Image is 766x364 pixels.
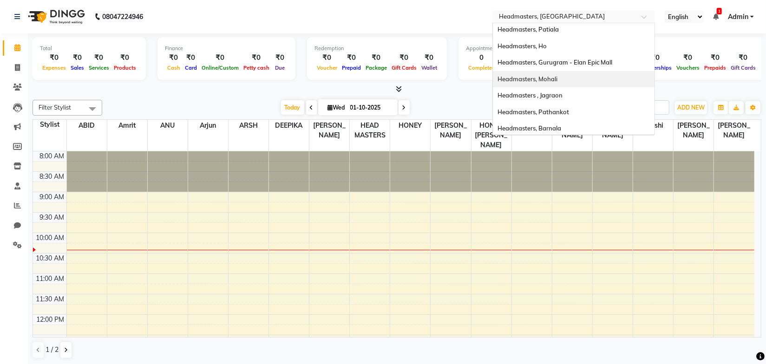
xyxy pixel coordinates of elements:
span: 1 / 2 [46,345,59,355]
span: Amrit [107,120,147,131]
div: ₹0 [419,52,439,63]
span: DEEPIKA [269,120,309,131]
div: ₹0 [314,52,340,63]
div: 8:30 AM [38,172,66,182]
span: Admin [728,12,748,22]
div: ₹0 [363,52,389,63]
div: ₹0 [636,52,674,63]
span: [PERSON_NAME] [714,120,754,141]
div: ₹0 [165,52,183,63]
span: HEAD MASTERS [350,120,390,141]
div: Redemption [314,45,439,52]
span: ANU [148,120,188,131]
div: ₹0 [199,52,241,63]
div: ₹0 [674,52,702,63]
div: 8:00 AM [38,151,66,161]
div: 12:00 PM [35,315,66,325]
div: ₹0 [86,52,111,63]
span: Arjun [188,120,228,131]
span: Gift Cards [728,65,758,71]
div: ₹0 [111,52,138,63]
span: Card [183,65,199,71]
div: 10:00 AM [34,233,66,243]
span: Expenses [40,65,68,71]
span: Prepaids [702,65,728,71]
span: 1 [717,8,722,14]
span: Headmasters , Jagraon [498,91,563,99]
div: 12:30 PM [35,335,66,345]
div: 0 [466,52,498,63]
div: ₹0 [241,52,272,63]
div: ₹0 [68,52,86,63]
div: ₹0 [40,52,68,63]
b: 08047224946 [102,4,143,30]
span: ADD NEW [677,104,705,111]
span: Petty cash [241,65,272,71]
div: ₹0 [272,52,288,63]
div: Other sales [608,45,758,52]
span: ABID [67,120,107,131]
span: Online/Custom [199,65,241,71]
span: HONEY [PERSON_NAME] [471,120,511,151]
div: 10:30 AM [34,253,66,263]
div: Appointment [466,45,581,52]
span: Headmasters, Patiala [498,26,559,33]
button: ADD NEW [675,101,707,114]
span: Voucher [314,65,340,71]
a: 1 [713,13,719,21]
span: Headmasters, Pathankot [498,108,569,116]
span: Headmasters, Gurugram - Elan Epic Mall [498,58,612,66]
span: Services [86,65,111,71]
div: 11:30 AM [34,294,66,304]
span: [PERSON_NAME] [431,120,471,141]
span: ARSH [229,120,268,131]
span: Today [281,100,304,115]
ng-dropdown-panel: Options list [492,23,655,135]
div: Stylist [33,120,66,130]
span: Vouchers [674,65,702,71]
span: [PERSON_NAME] [674,120,714,141]
input: 2025-10-01 [347,101,394,115]
span: Headmasters, Mohali [498,75,557,83]
div: 11:00 AM [34,274,66,284]
div: ₹0 [340,52,363,63]
span: Completed [466,65,498,71]
img: logo [24,4,87,30]
span: Due [273,65,287,71]
div: ₹0 [702,52,728,63]
span: Memberships [636,65,674,71]
div: Finance [165,45,288,52]
span: Wed [326,104,347,111]
span: Package [363,65,389,71]
span: Sales [68,65,86,71]
div: 9:30 AM [38,213,66,222]
span: Filter Stylist [39,104,71,111]
span: Products [111,65,138,71]
div: ₹0 [728,52,758,63]
span: [PERSON_NAME] [309,120,349,141]
div: 9:00 AM [38,192,66,202]
span: Wallet [419,65,439,71]
div: ₹0 [183,52,199,63]
div: ₹0 [389,52,419,63]
div: Total [40,45,138,52]
span: Headmasters, Ho [498,42,547,50]
span: Headmasters, Barnala [498,124,561,132]
span: Cash [165,65,183,71]
span: HONEY [390,120,430,131]
span: Prepaid [340,65,363,71]
span: Gift Cards [389,65,419,71]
